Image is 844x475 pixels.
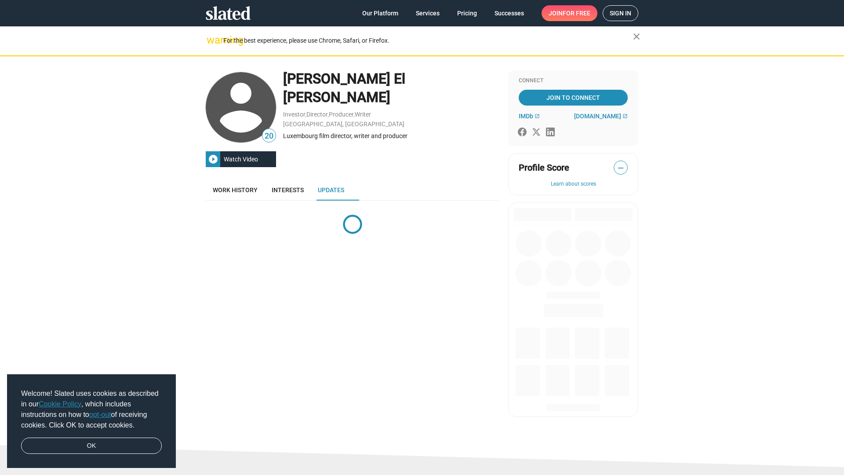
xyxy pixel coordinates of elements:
[329,111,354,118] a: Producer
[208,154,218,164] mat-icon: play_circle_filled
[614,162,627,174] span: —
[450,5,484,21] a: Pricing
[362,5,398,21] span: Our Platform
[355,111,371,118] a: Writer
[223,35,633,47] div: For the best experience, please use Chrome, Safari, or Firefox.
[457,5,477,21] span: Pricing
[220,151,262,167] div: Watch Video
[328,113,329,117] span: ,
[610,6,631,21] span: Sign in
[89,411,111,418] a: opt-out
[542,5,597,21] a: Joinfor free
[272,186,304,194] span: Interests
[21,438,162,454] a: dismiss cookie message
[519,77,628,84] div: Connect
[631,31,642,42] mat-icon: close
[354,113,355,117] span: ,
[311,179,351,201] a: Updates
[318,186,344,194] span: Updates
[519,113,533,120] span: IMDb
[206,151,276,167] button: Watch Video
[409,5,447,21] a: Services
[622,113,628,119] mat-icon: open_in_new
[519,90,628,106] a: Join To Connect
[283,121,404,128] a: [GEOGRAPHIC_DATA], [GEOGRAPHIC_DATA]
[306,111,328,118] a: Director
[262,130,276,142] span: 20
[283,132,499,140] div: Luxembourg film director, writer and producer
[7,374,176,468] div: cookieconsent
[519,113,540,120] a: IMDb
[213,186,258,194] span: Work history
[21,388,162,431] span: Welcome! Slated uses cookies as described in our , which includes instructions on how to of recei...
[574,113,621,120] span: [DOMAIN_NAME]
[487,5,531,21] a: Successes
[39,400,81,408] a: Cookie Policy
[520,90,626,106] span: Join To Connect
[603,5,638,21] a: Sign in
[355,5,405,21] a: Our Platform
[206,179,265,201] a: Work history
[495,5,524,21] span: Successes
[519,181,628,188] button: Learn about scores
[574,113,628,120] a: [DOMAIN_NAME]
[283,111,306,118] a: Investor
[416,5,440,21] span: Services
[563,5,590,21] span: for free
[535,113,540,119] mat-icon: open_in_new
[283,69,499,107] div: [PERSON_NAME] El [PERSON_NAME]
[265,179,311,201] a: Interests
[549,5,590,21] span: Join
[519,162,569,174] span: Profile Score
[207,35,217,45] mat-icon: warning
